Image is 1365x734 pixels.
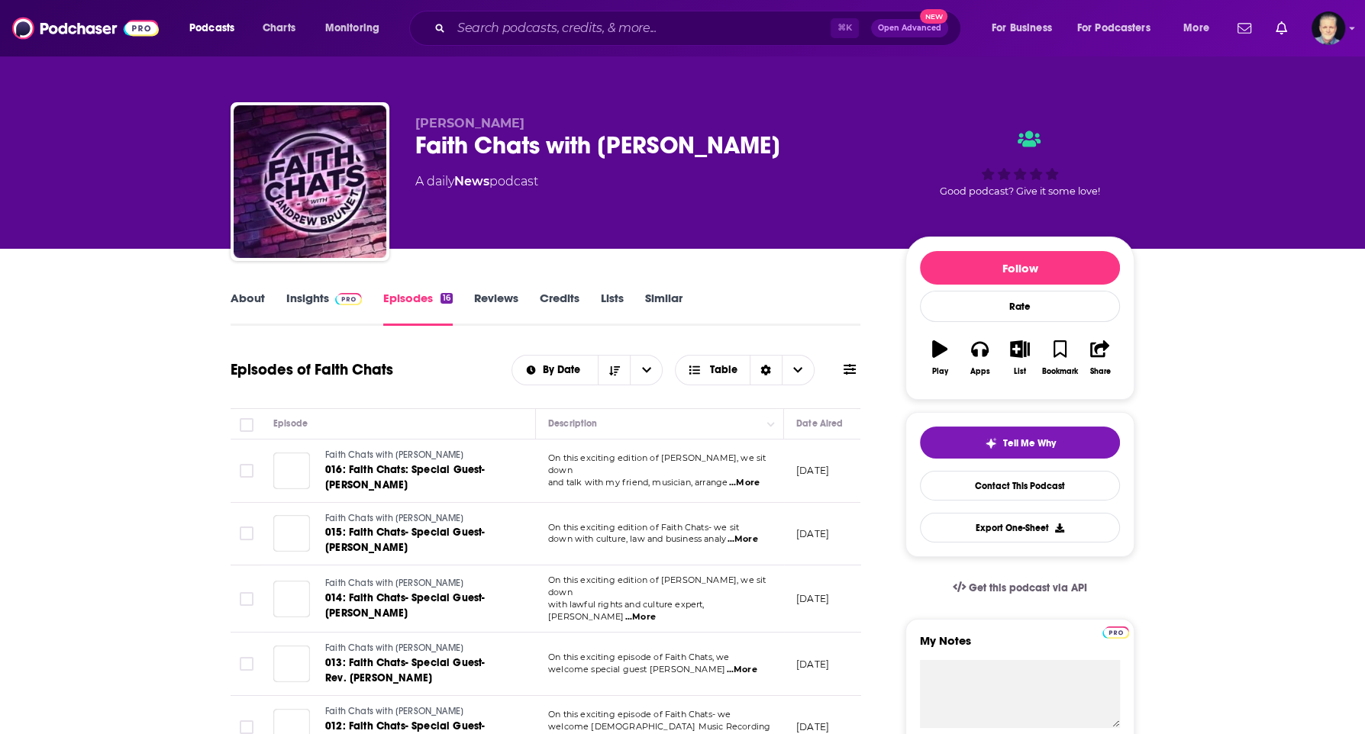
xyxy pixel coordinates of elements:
[992,18,1052,39] span: For Business
[548,522,739,533] span: On this exciting edition of Faith Chats- we sit
[325,705,508,719] a: Faith Chats with [PERSON_NAME]
[548,599,705,622] span: with lawful rights and culture expert, [PERSON_NAME]
[920,471,1120,501] a: Contact This Podcast
[189,18,234,39] span: Podcasts
[1042,367,1078,376] div: Bookmark
[451,16,831,40] input: Search podcasts, credits, & more...
[796,720,829,733] p: [DATE]
[970,367,990,376] div: Apps
[511,355,663,385] h2: Choose List sort
[985,437,997,449] img: tell me why sparkle
[512,365,599,375] button: open menu
[548,575,766,597] span: On this exciting edition of [PERSON_NAME], we sit down
[179,16,254,40] button: open menu
[325,706,463,716] span: Faith Chats with [PERSON_NAME]
[1312,11,1345,45] img: User Profile
[325,642,463,653] span: Faith Chats with [PERSON_NAME]
[645,291,682,326] a: Similar
[1231,15,1257,41] a: Show notifications dropdown
[335,293,362,305] img: Podchaser Pro
[1067,16,1173,40] button: open menu
[315,16,399,40] button: open menu
[548,477,728,488] span: and talk with my friend, musician, arrange
[796,414,843,433] div: Date Aired
[1089,367,1110,376] div: Share
[625,611,656,623] span: ...More
[796,592,829,605] p: [DATE]
[831,18,859,38] span: ⌘ K
[1270,15,1293,41] a: Show notifications dropdown
[548,414,597,433] div: Description
[920,251,1120,285] button: Follow
[796,658,829,671] p: [DATE]
[240,526,253,540] span: Toggle select row
[728,533,758,546] span: ...More
[325,449,463,460] span: Faith Chats with [PERSON_NAME]
[601,291,624,326] a: Lists
[630,356,662,385] button: open menu
[905,116,1134,211] div: Good podcast? Give it some love!
[941,569,1099,607] a: Get this podcast via API
[1080,330,1120,385] button: Share
[234,105,386,258] img: Faith Chats with Andrew Brunet
[240,657,253,671] span: Toggle select row
[1040,330,1079,385] button: Bookmark
[548,709,731,720] span: On this exciting episode of Faith Chats- we
[263,18,295,39] span: Charts
[440,293,453,304] div: 16
[325,578,463,588] span: Faith Chats with [PERSON_NAME]
[231,291,265,326] a: About
[1312,11,1345,45] button: Show profile menu
[415,172,538,191] div: A daily podcast
[1102,624,1129,639] a: Pro website
[675,355,815,385] button: Choose View
[415,116,524,130] span: [PERSON_NAME]
[325,513,463,523] span: Faith Chats with [PERSON_NAME]
[454,174,489,188] a: News
[231,360,393,379] h1: Episodes of Faith Chats
[540,291,579,326] a: Credits
[548,533,726,544] span: down with culture, law and business analy
[940,185,1100,197] span: Good podcast? Give it some love!
[240,464,253,478] span: Toggle select row
[325,591,485,620] span: 014: Faith Chats- Special Guest- [PERSON_NAME]
[1077,18,1150,39] span: For Podcasters
[878,24,941,32] span: Open Advanced
[12,14,159,43] img: Podchaser - Follow, Share and Rate Podcasts
[548,652,729,662] span: On this exciting episode of Faith Chats, we
[598,356,630,385] button: Sort Direction
[1003,437,1056,449] span: Tell Me Why
[960,330,999,385] button: Apps
[920,427,1120,459] button: tell me why sparkleTell Me Why
[325,18,379,39] span: Monitoring
[1312,11,1345,45] span: Logged in as JonesLiterary
[762,415,780,433] button: Column Actions
[325,512,508,526] a: Faith Chats with [PERSON_NAME]
[240,720,253,734] span: Toggle select row
[1000,330,1040,385] button: List
[383,291,453,326] a: Episodes16
[325,462,508,493] a: 016: Faith Chats: Special Guest- [PERSON_NAME]
[750,356,782,385] div: Sort Direction
[920,633,1120,660] label: My Notes
[920,330,960,385] button: Play
[727,664,757,676] span: ...More
[286,291,362,326] a: InsightsPodchaser Pro
[920,513,1120,542] button: Export One-Sheet
[325,526,485,554] span: 015: Faith Chats- Special Guest- [PERSON_NAME]
[932,367,948,376] div: Play
[325,655,508,686] a: 013: Faith Chats- Special Guest- Rev. [PERSON_NAME]
[969,581,1087,594] span: Get this podcast via API
[920,9,947,24] span: New
[548,452,766,475] span: On this exciting edition of [PERSON_NAME], we sit down
[325,591,508,621] a: 014: Faith Chats- Special Guest- [PERSON_NAME]
[1102,626,1129,639] img: Podchaser Pro
[1183,18,1209,39] span: More
[543,365,586,375] span: By Date
[325,525,508,555] a: 015: Faith Chats- Special Guest- [PERSON_NAME]
[424,11,976,46] div: Search podcasts, credits, & more...
[729,477,760,489] span: ...More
